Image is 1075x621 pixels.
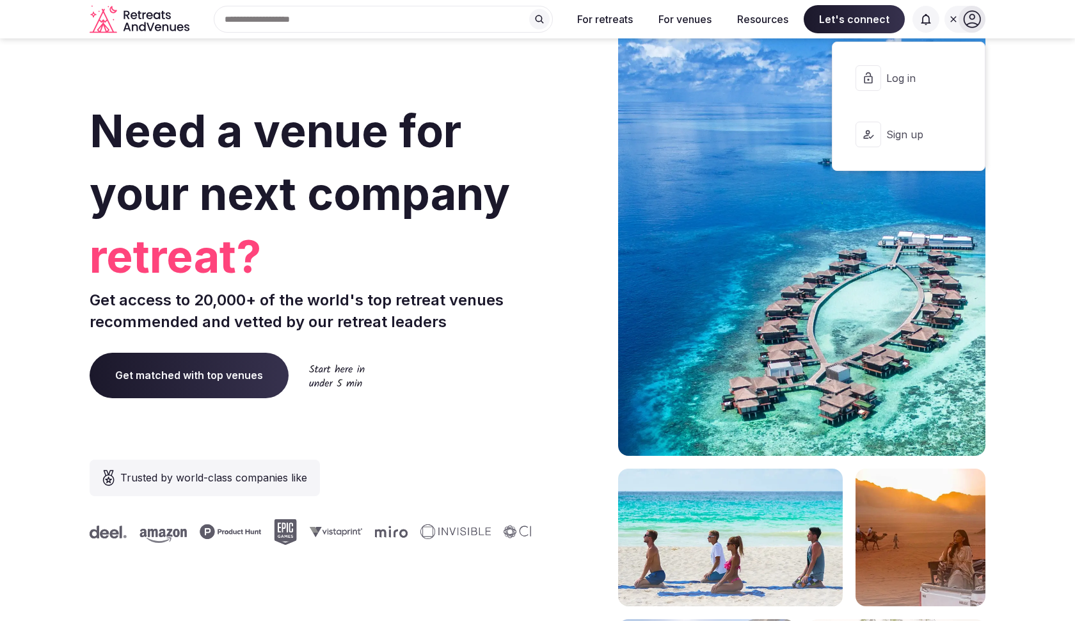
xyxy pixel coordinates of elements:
[90,353,289,398] a: Get matched with top venues
[618,469,843,606] img: yoga on tropical beach
[90,104,510,221] span: Need a venue for your next company
[90,289,532,332] p: Get access to 20,000+ of the world's top retreat venues recommended and vetted by our retreat lea...
[856,469,985,606] img: woman sitting in back of truck with camels
[648,5,722,33] button: For venues
[371,526,404,538] svg: Miro company logo
[120,470,307,485] span: Trusted by world-class companies like
[886,127,948,141] span: Sign up
[804,5,905,33] span: Let's connect
[86,526,123,538] svg: Deel company logo
[90,225,532,288] span: retreat?
[886,71,948,85] span: Log in
[90,5,192,34] svg: Retreats and Venues company logo
[727,5,799,33] button: Resources
[843,52,975,104] button: Log in
[270,519,293,545] svg: Epic Games company logo
[567,5,643,33] button: For retreats
[417,524,487,540] svg: Invisible company logo
[843,109,975,160] button: Sign up
[306,526,358,537] svg: Vistaprint company logo
[90,5,192,34] a: Visit the homepage
[309,364,365,387] img: Start here in under 5 min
